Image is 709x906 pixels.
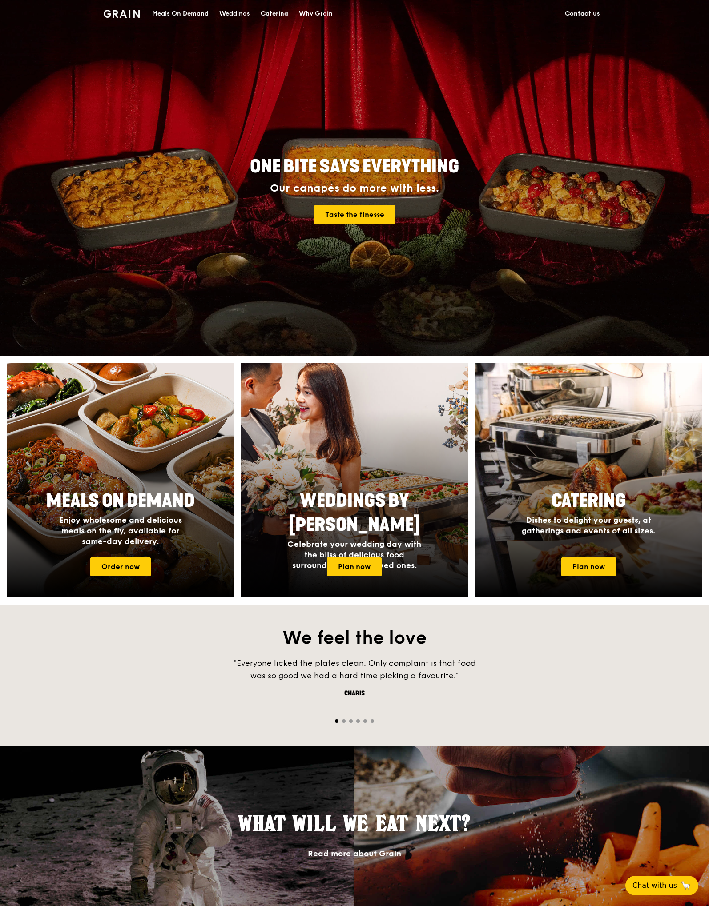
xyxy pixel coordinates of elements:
[152,0,209,27] div: Meals On Demand
[363,719,367,723] span: Go to slide 5
[335,719,338,723] span: Go to slide 1
[261,0,288,27] div: Catering
[294,0,338,27] a: Why Grain
[327,557,382,576] a: Plan now
[625,876,698,895] button: Chat with us🦙
[632,880,677,891] span: Chat with us
[7,363,234,597] a: Meals On DemandEnjoy wholesome and delicious meals on the fly, available for same-day delivery.Or...
[219,0,250,27] div: Weddings
[356,719,360,723] span: Go to slide 4
[90,557,151,576] a: Order now
[241,363,468,597] a: Weddings by [PERSON_NAME]Celebrate your wedding day with the bliss of delicious food surrounded b...
[561,557,616,576] a: Plan now
[214,0,255,27] a: Weddings
[238,810,471,836] span: What will we eat next?
[299,0,333,27] div: Why Grain
[59,515,182,546] span: Enjoy wholesome and delicious meals on the fly, available for same-day delivery.
[522,515,655,536] span: Dishes to delight your guests, at gatherings and events of all sizes.
[308,849,401,858] a: Read more about Grain
[241,363,468,597] img: weddings-card.4f3003b8.jpg
[287,539,421,570] span: Celebrate your wedding day with the bliss of delicious food surrounded by your loved ones.
[475,363,702,597] img: catering-card.e1cfaf3e.jpg
[342,719,346,723] span: Go to slide 2
[194,182,515,195] div: Our canapés do more with less.
[349,719,353,723] span: Go to slide 3
[552,490,626,512] span: Catering
[7,363,234,597] img: meals-on-demand-card.d2b6f6db.png
[250,156,459,177] span: ONE BITE SAYS EVERYTHING
[255,0,294,27] a: Catering
[681,880,691,891] span: 🦙
[104,10,140,18] img: Grain
[371,719,374,723] span: Go to slide 6
[46,490,195,512] span: Meals On Demand
[475,363,702,597] a: CateringDishes to delight your guests, at gatherings and events of all sizes.Plan now
[289,490,420,536] span: Weddings by [PERSON_NAME]
[560,0,605,27] a: Contact us
[221,689,488,698] div: Charis
[221,657,488,682] div: "Everyone licked the plates clean. Only complaint is that food was so good we had a hard time pic...
[314,205,395,224] a: Taste the finesse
